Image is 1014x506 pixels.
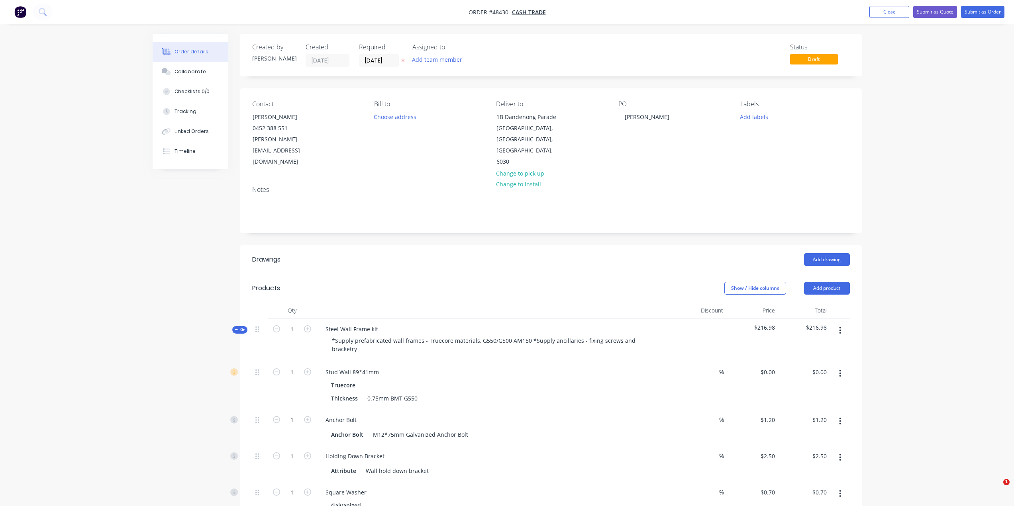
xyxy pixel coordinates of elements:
span: Order #48430 - [469,8,512,16]
button: Submit as Order [961,6,1004,18]
img: Factory [14,6,26,18]
div: Holding Down Bracket [319,450,391,462]
span: Kit [235,327,245,333]
a: Cash Trade [512,8,546,16]
div: Created by [252,43,296,51]
button: Timeline [153,141,228,161]
div: Deliver to [496,100,605,108]
div: Checklists 0/0 [175,88,210,95]
span: % [719,451,724,461]
div: Price [726,303,778,318]
button: Show / Hide columns [724,282,786,295]
div: Order details [175,48,208,55]
div: Drawings [252,255,280,264]
span: % [719,488,724,497]
div: Bill to [374,100,483,108]
div: Status [790,43,850,51]
div: Labels [740,100,849,108]
div: Square Washer [319,486,373,498]
div: Wall hold down bracket [363,465,432,477]
div: 0.75mm BMT G550 [364,393,421,404]
div: Truecore [331,379,359,391]
div: [PERSON_NAME] [252,54,296,63]
div: Anchor Bolt [328,429,367,440]
div: Notes [252,186,850,193]
div: Required [359,43,403,51]
div: M12*75mm Galvanized Anchor Bolt [370,429,471,440]
div: Linked Orders [175,128,209,135]
button: Change to pick up [492,168,548,178]
span: Draft [790,54,838,64]
div: 1B Dandenong Parade[GEOGRAPHIC_DATA], [GEOGRAPHIC_DATA], [GEOGRAPHIC_DATA], 6030 [490,111,569,168]
span: $216.98 [781,323,827,332]
button: Close [869,6,909,18]
span: % [719,367,724,377]
div: Assigned to [412,43,492,51]
div: Anchor Bolt [319,414,363,426]
div: [GEOGRAPHIC_DATA], [GEOGRAPHIC_DATA], [GEOGRAPHIC_DATA], 6030 [496,123,563,167]
button: Add drawing [804,253,850,266]
div: Steel Wall Frame kit [319,323,384,335]
div: Timeline [175,148,196,155]
div: [PERSON_NAME]0452 388 551[PERSON_NAME][EMAIL_ADDRESS][DOMAIN_NAME] [246,111,326,168]
div: Tracking [175,108,196,115]
button: Add team member [412,54,467,65]
button: Add labels [736,111,773,122]
button: Add team member [408,54,466,65]
div: Attribute [328,465,359,477]
button: Order details [153,42,228,62]
div: [PERSON_NAME] [253,111,319,123]
div: 0452 388 551 [253,123,319,134]
div: Products [252,283,280,293]
button: Add product [804,282,850,295]
button: Submit as Quote [913,6,957,18]
div: 1B Dandenong Parade [496,111,563,123]
div: [PERSON_NAME] [618,111,676,123]
div: Stud Wall 89*41mm [319,366,385,378]
div: Collaborate [175,68,206,75]
button: Collaborate [153,62,228,82]
div: Contact [252,100,361,108]
span: 1 [1003,479,1010,485]
div: Qty [268,303,316,318]
button: Linked Orders [153,121,228,141]
button: Choose address [370,111,421,122]
button: Change to install [492,179,545,190]
div: *Supply prefabricated wall frames - Truecore materials, G550/G500 AM150 *Supply ancillaries - fix... [326,335,659,355]
div: PO [618,100,728,108]
iframe: Intercom live chat [987,479,1006,498]
div: [PERSON_NAME][EMAIL_ADDRESS][DOMAIN_NAME] [253,134,319,167]
div: Total [778,303,830,318]
div: Created [306,43,349,51]
span: $216.98 [730,323,775,332]
button: Tracking [153,102,228,121]
span: % [719,415,724,424]
button: Checklists 0/0 [153,82,228,102]
div: Kit [232,326,247,334]
div: Discount [675,303,726,318]
div: Thickness [328,393,361,404]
